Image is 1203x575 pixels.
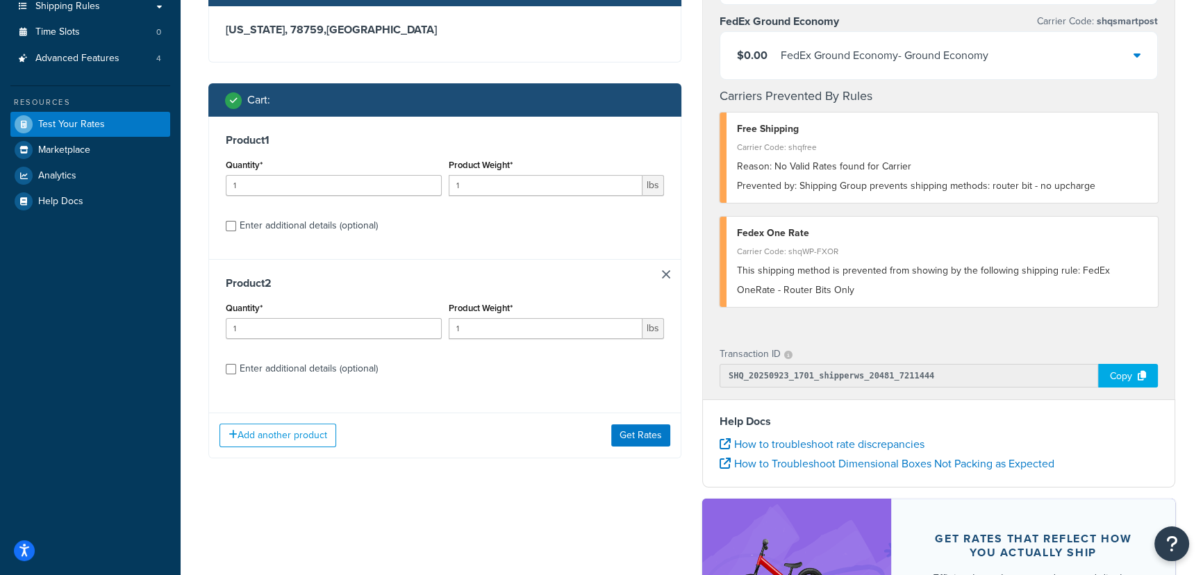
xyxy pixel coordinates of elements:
[226,160,263,170] label: Quantity*
[720,344,781,364] p: Transaction ID
[240,359,378,378] div: Enter additional details (optional)
[38,144,90,156] span: Marketplace
[1037,12,1158,31] p: Carrier Code:
[449,175,643,196] input: 0.00
[720,87,1158,106] h4: Carriers Prevented By Rules
[226,23,664,37] h3: [US_STATE], 78759 , [GEOGRAPHIC_DATA]
[226,276,664,290] h3: Product 2
[38,119,105,131] span: Test Your Rates
[449,303,513,313] label: Product Weight*
[737,224,1147,243] div: Fedex One Rate
[662,270,670,278] a: Remove Item
[737,157,1147,176] div: No Valid Rates found for Carrier
[226,364,236,374] input: Enter additional details (optional)
[1094,14,1158,28] span: shqsmartpost
[10,112,170,137] a: Test Your Rates
[720,413,1158,430] h4: Help Docs
[449,318,643,339] input: 0.00
[10,46,170,72] li: Advanced Features
[449,160,513,170] label: Product Weight*
[226,318,442,339] input: 0
[1154,526,1189,561] button: Open Resource Center
[35,53,119,65] span: Advanced Features
[737,119,1147,139] div: Free Shipping
[737,47,768,63] span: $0.00
[737,242,1147,261] div: Carrier Code: shqWP-FXOR
[38,170,76,182] span: Analytics
[737,178,797,193] span: Prevented by:
[611,424,670,447] button: Get Rates
[10,19,170,45] a: Time Slots0
[720,436,924,452] a: How to troubleshoot rate discrepancies
[35,1,100,12] span: Shipping Rules
[642,175,664,196] span: lbs
[226,221,236,231] input: Enter additional details (optional)
[1098,364,1158,387] div: Copy
[247,94,270,106] h2: Cart :
[737,137,1147,157] div: Carrier Code: shqfree
[226,175,442,196] input: 0
[720,15,839,28] h3: FedEx Ground Economy
[35,26,80,38] span: Time Slots
[226,303,263,313] label: Quantity*
[720,456,1054,472] a: How to Troubleshoot Dimensional Boxes Not Packing as Expected
[737,159,772,174] span: Reason:
[737,263,1110,297] span: This shipping method is prevented from showing by the following shipping rule: FedEx OneRate - Ro...
[156,26,161,38] span: 0
[781,46,988,65] div: FedEx Ground Economy - Ground Economy
[10,137,170,162] a: Marketplace
[38,196,83,208] span: Help Docs
[240,216,378,235] div: Enter additional details (optional)
[924,532,1142,560] div: Get rates that reflect how you actually ship
[642,318,664,339] span: lbs
[219,424,336,447] button: Add another product
[156,53,161,65] span: 4
[10,189,170,214] a: Help Docs
[10,163,170,188] a: Analytics
[10,46,170,72] a: Advanced Features4
[10,97,170,108] div: Resources
[226,133,664,147] h3: Product 1
[737,176,1147,196] div: Shipping Group prevents shipping methods: router bit - no upcharge
[10,19,170,45] li: Time Slots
